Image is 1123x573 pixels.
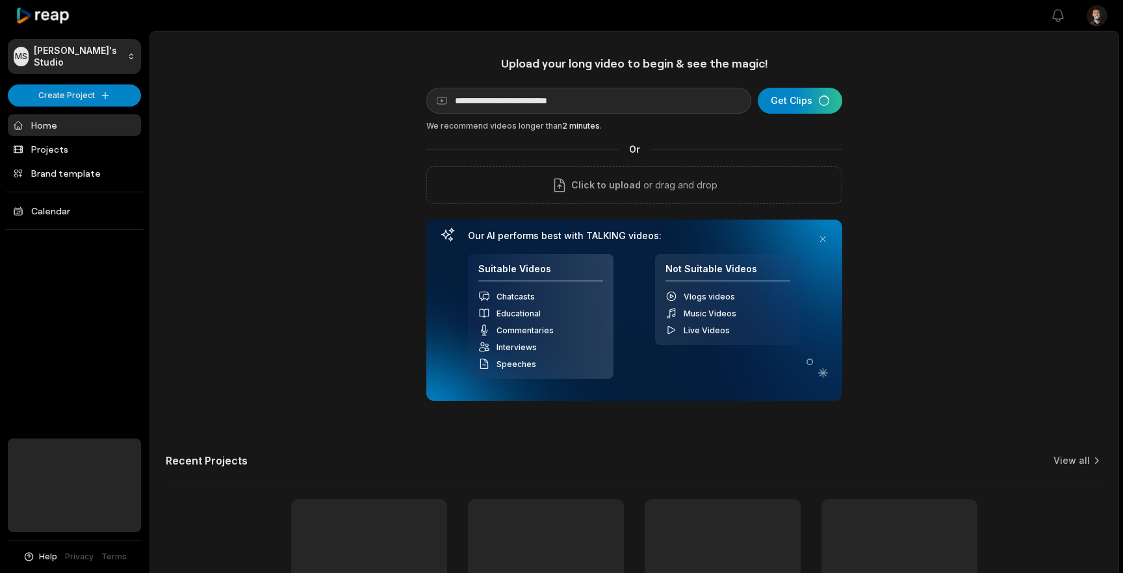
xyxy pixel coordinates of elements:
span: Educational [497,309,541,318]
a: Projects [8,138,141,160]
p: [PERSON_NAME]'s Studio [34,45,122,68]
button: Create Project [8,84,141,107]
span: Click to upload [571,177,641,193]
h4: Not Suitable Videos [665,263,790,282]
span: Live Videos [684,325,730,335]
h4: Suitable Videos [478,263,603,282]
a: Calendar [8,200,141,222]
span: Chatcasts [497,292,535,301]
span: Speeches [497,359,536,369]
h2: Recent Projects [166,454,248,467]
span: Help [39,551,57,563]
span: Interviews [497,342,537,352]
p: or drag and drop [641,177,717,193]
span: Vlogs videos [684,292,735,301]
h1: Upload your long video to begin & see the magic! [426,56,842,71]
a: Brand template [8,162,141,184]
button: Help [23,551,57,563]
h3: Our AI performs best with TALKING videos: [468,230,801,242]
span: Music Videos [684,309,736,318]
a: Home [8,114,141,136]
a: View all [1053,454,1090,467]
span: 2 minutes [562,121,600,131]
div: MS [14,47,29,66]
a: Privacy [65,551,94,563]
button: Get Clips [758,88,842,114]
div: We recommend videos longer than . [426,120,842,132]
span: Or [619,142,651,156]
span: Commentaries [497,325,554,335]
a: Terms [101,551,127,563]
